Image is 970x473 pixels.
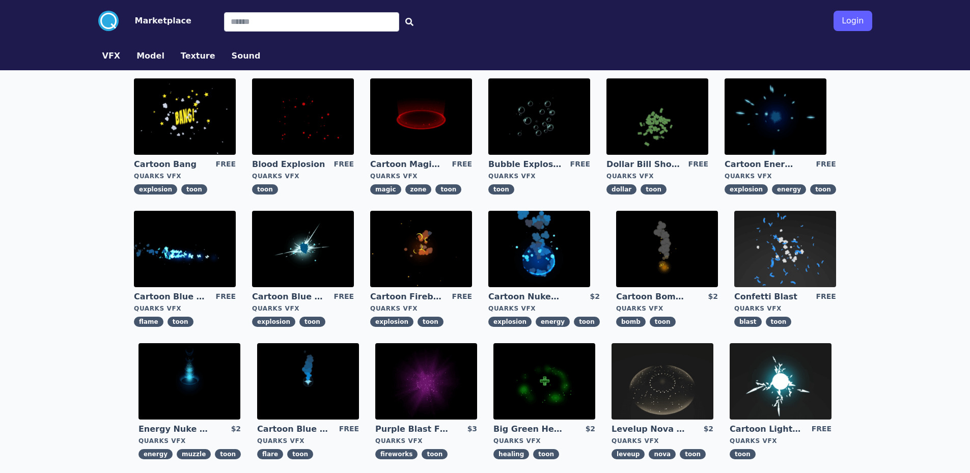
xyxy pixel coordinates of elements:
[650,317,676,327] span: toon
[370,291,444,302] a: Cartoon Fireball Explosion
[339,424,359,435] div: FREE
[231,424,241,435] div: $2
[257,449,283,459] span: flare
[216,291,236,302] div: FREE
[257,437,359,445] div: Quarks VFX
[168,317,193,327] span: toon
[252,78,354,155] img: imgAlt
[232,50,261,62] button: Sound
[688,159,708,170] div: FREE
[616,211,718,287] img: imgAlt
[375,437,477,445] div: Quarks VFX
[138,343,240,420] img: imgAlt
[435,184,461,194] span: toon
[134,78,236,155] img: imgAlt
[641,184,667,194] span: toon
[766,317,792,327] span: toon
[493,437,595,445] div: Quarks VFX
[810,184,836,194] span: toon
[257,343,359,420] img: imgAlt
[488,317,532,327] span: explosion
[138,424,212,435] a: Energy Nuke Muzzle Flash
[134,211,236,287] img: imgAlt
[649,449,676,459] span: nova
[334,159,354,170] div: FREE
[467,424,477,435] div: $3
[181,50,215,62] button: Texture
[134,291,207,302] a: Cartoon Blue Flamethrower
[493,343,595,420] img: imgAlt
[734,317,762,327] span: blast
[488,211,590,287] img: imgAlt
[570,159,590,170] div: FREE
[216,159,236,170] div: FREE
[252,172,354,180] div: Quarks VFX
[173,50,224,62] a: Texture
[616,304,718,313] div: Quarks VFX
[134,184,177,194] span: explosion
[128,50,173,62] a: Model
[224,12,399,32] input: Search
[119,15,191,27] a: Marketplace
[725,159,798,170] a: Cartoon Energy Explosion
[612,343,713,420] img: imgAlt
[725,184,768,194] span: explosion
[834,7,872,35] a: Login
[375,424,449,435] a: Purple Blast Fireworks
[590,291,599,302] div: $2
[136,50,164,62] button: Model
[734,291,808,302] a: Confetti Blast
[680,449,706,459] span: toon
[730,424,803,435] a: Cartoon Lightning Ball
[488,78,590,155] img: imgAlt
[134,317,163,327] span: flame
[252,304,354,313] div: Quarks VFX
[405,184,432,194] span: zone
[834,11,872,31] button: Login
[493,449,529,459] span: healing
[612,424,685,435] a: Levelup Nova Effect
[252,317,295,327] span: explosion
[257,424,330,435] a: Cartoon Blue Flare
[252,291,325,302] a: Cartoon Blue Gas Explosion
[370,184,401,194] span: magic
[370,211,472,287] img: imgAlt
[616,291,689,302] a: Cartoon Bomb Fuse
[606,172,708,180] div: Quarks VFX
[252,184,278,194] span: toon
[135,15,191,27] button: Marketplace
[725,172,836,180] div: Quarks VFX
[730,437,832,445] div: Quarks VFX
[138,449,173,459] span: energy
[730,449,756,459] span: toon
[536,317,570,327] span: energy
[370,78,472,155] img: imgAlt
[370,304,472,313] div: Quarks VFX
[574,317,600,327] span: toon
[134,172,236,180] div: Quarks VFX
[586,424,595,435] div: $2
[725,78,826,155] img: imgAlt
[215,449,241,459] span: toon
[493,424,567,435] a: Big Green Healing Effect
[612,437,713,445] div: Quarks VFX
[452,291,472,302] div: FREE
[370,159,444,170] a: Cartoon Magic Zone
[734,304,836,313] div: Quarks VFX
[138,437,241,445] div: Quarks VFX
[287,449,313,459] span: toon
[375,343,477,420] img: imgAlt
[772,184,806,194] span: energy
[812,424,832,435] div: FREE
[334,291,354,302] div: FREE
[134,304,236,313] div: Quarks VFX
[488,291,562,302] a: Cartoon Nuke Energy Explosion
[488,304,600,313] div: Quarks VFX
[299,317,325,327] span: toon
[612,449,645,459] span: leveup
[730,343,832,420] img: imgAlt
[181,184,207,194] span: toon
[816,159,836,170] div: FREE
[252,159,325,170] a: Blood Explosion
[734,211,836,287] img: imgAlt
